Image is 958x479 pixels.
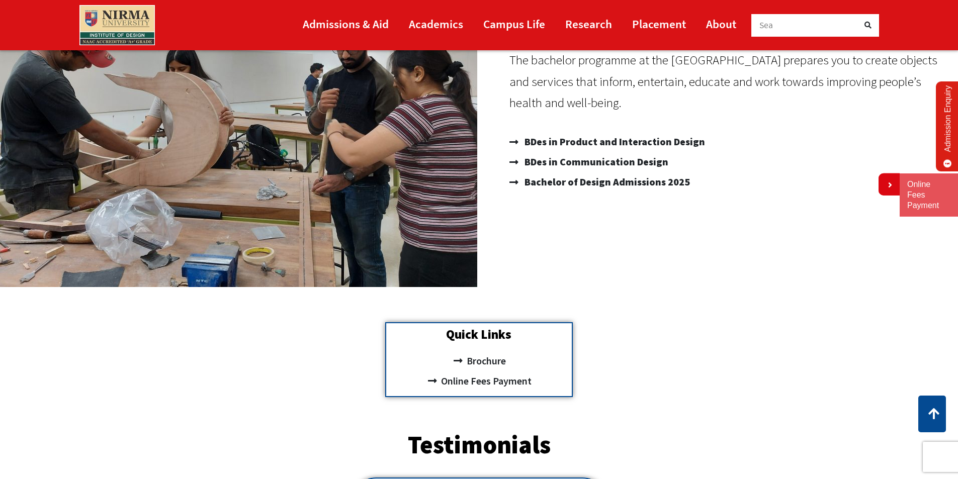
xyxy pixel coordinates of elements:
[483,13,545,35] a: Campus Life
[509,49,948,114] p: The bachelor programme at the [GEOGRAPHIC_DATA] prepares you to create objects and services that ...
[439,371,532,391] span: Online Fees Payment
[706,13,736,35] a: About
[79,5,155,45] img: main_logo
[509,152,948,172] a: BDes in Communication Design
[391,328,567,341] h2: Quick Links
[409,13,463,35] a: Academics
[509,132,948,152] a: BDes in Product and Interaction Design
[509,172,948,192] a: Bachelor of Design Admissions 2025
[303,13,389,35] a: Admissions & Aid
[341,432,618,457] h2: Testimonials
[759,20,773,31] span: Sea
[632,13,686,35] a: Placement
[391,351,567,371] a: Brochure
[464,351,506,371] span: Brochure
[522,172,690,192] span: Bachelor of Design Admissions 2025
[907,179,950,211] a: Online Fees Payment
[391,371,567,391] a: Online Fees Payment
[522,132,705,152] span: BDes in Product and Interaction Design
[522,152,668,172] span: BDes in Communication Design
[565,13,612,35] a: Research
